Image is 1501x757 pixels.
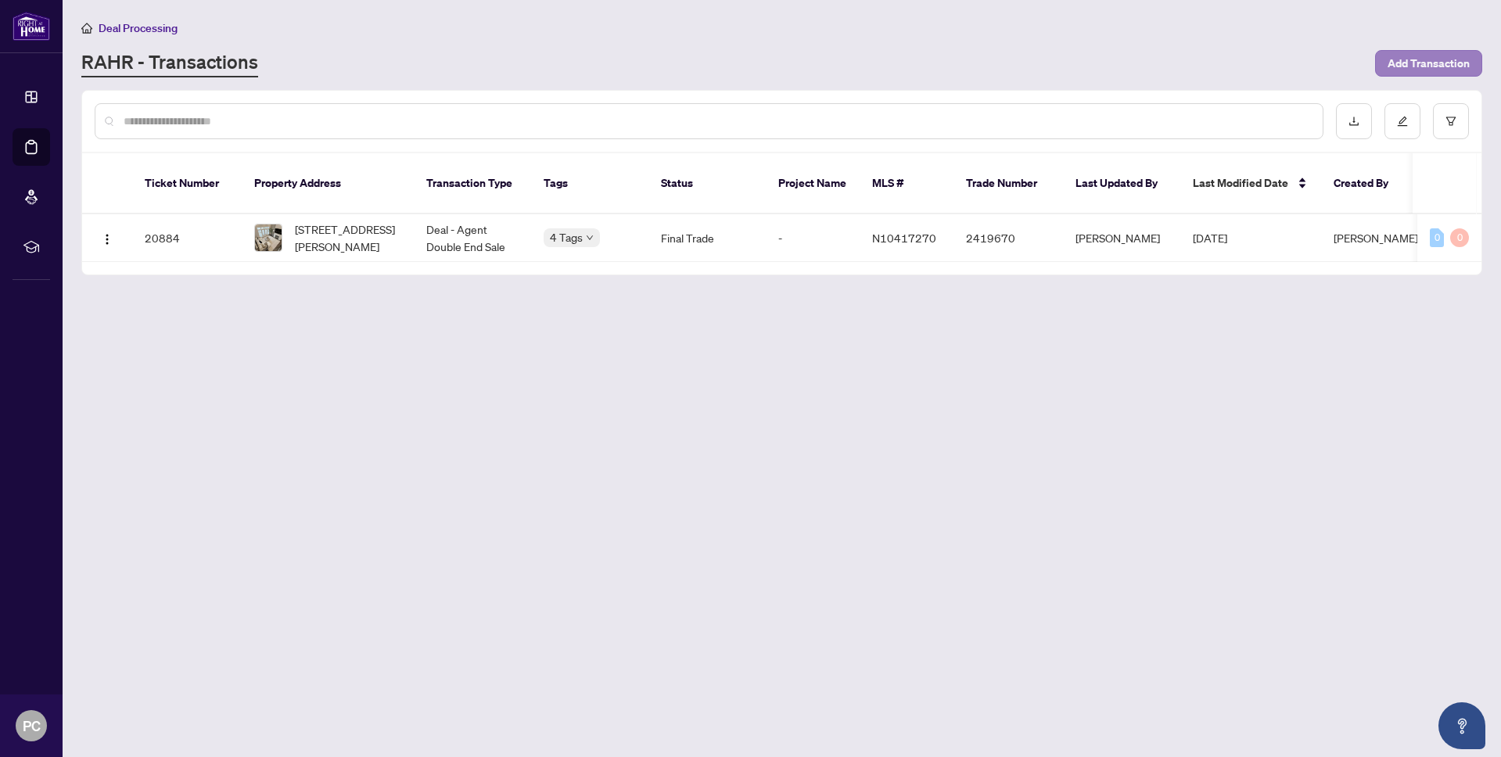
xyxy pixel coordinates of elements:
[1450,228,1469,247] div: 0
[1063,214,1180,262] td: [PERSON_NAME]
[1388,51,1470,76] span: Add Transaction
[766,153,860,214] th: Project Name
[860,153,953,214] th: MLS #
[1384,103,1420,139] button: edit
[23,715,41,737] span: PC
[1180,153,1321,214] th: Last Modified Date
[95,225,120,250] button: Logo
[1445,116,1456,127] span: filter
[586,234,594,242] span: down
[872,231,936,245] span: N10417270
[295,221,401,255] span: [STREET_ADDRESS][PERSON_NAME]
[953,153,1063,214] th: Trade Number
[648,214,766,262] td: Final Trade
[1193,231,1227,245] span: [DATE]
[1321,153,1415,214] th: Created By
[99,21,178,35] span: Deal Processing
[81,23,92,34] span: home
[101,233,113,246] img: Logo
[1433,103,1469,139] button: filter
[414,153,531,214] th: Transaction Type
[414,214,531,262] td: Deal - Agent Double End Sale
[1193,174,1288,192] span: Last Modified Date
[1348,116,1359,127] span: download
[255,224,282,251] img: thumbnail-img
[81,49,258,77] a: RAHR - Transactions
[1334,231,1418,245] span: [PERSON_NAME]
[1430,228,1444,247] div: 0
[1397,116,1408,127] span: edit
[13,12,50,41] img: logo
[648,153,766,214] th: Status
[1438,702,1485,749] button: Open asap
[766,214,860,262] td: -
[1375,50,1482,77] button: Add Transaction
[550,228,583,246] span: 4 Tags
[242,153,414,214] th: Property Address
[132,214,242,262] td: 20884
[1336,103,1372,139] button: download
[953,214,1063,262] td: 2419670
[1063,153,1180,214] th: Last Updated By
[531,153,648,214] th: Tags
[132,153,242,214] th: Ticket Number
